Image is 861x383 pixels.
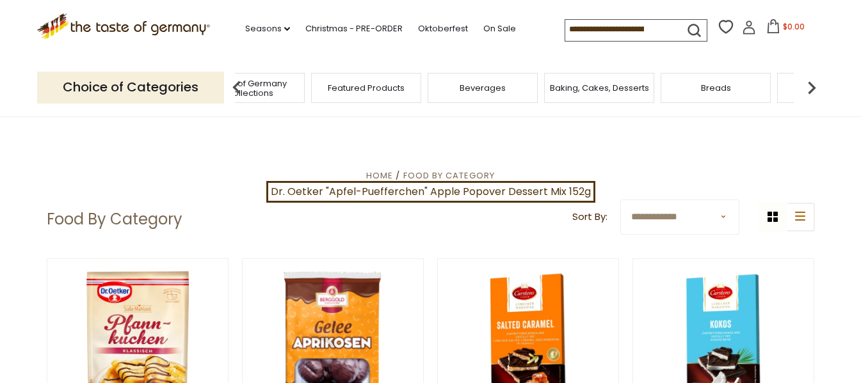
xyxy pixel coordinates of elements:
[266,181,595,203] a: Dr. Oetker "Apfel-Puefferchen" Apple Popover Dessert Mix 152g
[198,79,301,98] a: Taste of Germany Collections
[366,169,393,182] a: Home
[305,22,403,36] a: Christmas - PRE-ORDER
[328,83,405,93] a: Featured Products
[550,83,649,93] a: Baking, Cakes, Desserts
[460,83,506,93] a: Beverages
[572,209,608,225] label: Sort By:
[37,72,224,103] p: Choice of Categories
[783,21,805,32] span: $0.00
[483,22,516,36] a: On Sale
[701,83,731,93] a: Breads
[245,22,290,36] a: Seasons
[418,22,468,36] a: Oktoberfest
[799,75,825,100] img: next arrow
[759,19,813,38] button: $0.00
[403,169,495,182] a: Food By Category
[224,75,250,100] img: previous arrow
[47,210,182,229] h1: Food By Category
